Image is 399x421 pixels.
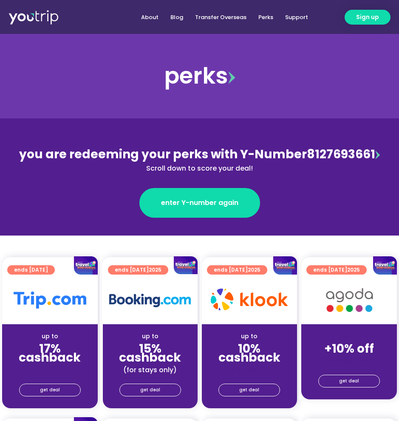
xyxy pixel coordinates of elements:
span: get deal [40,384,60,396]
a: get deal [218,384,280,396]
div: (for stays only) [308,356,390,365]
div: Scroll down to score your deal! [15,163,384,174]
a: Blog [164,9,189,25]
a: get deal [119,384,181,396]
div: (for stays only) [9,365,91,374]
strong: 17% cashback [19,340,81,366]
span: up to [341,332,357,340]
a: Perks [252,9,279,25]
span: you are redeeming your perks with Y-Number [19,146,307,163]
div: (for stays only) [110,365,191,374]
a: Sign up [345,10,391,25]
div: up to [9,332,91,341]
strong: +10% off [324,340,374,357]
a: get deal [19,384,81,396]
a: About [135,9,164,25]
div: 8127693661 [15,146,384,174]
span: enter Y-number again [161,198,238,208]
a: enter Y-number again [139,188,260,218]
span: Sign up [356,13,379,22]
div: up to [110,332,191,341]
div: up to [209,332,291,341]
span: get deal [339,375,359,387]
a: get deal [318,375,380,387]
nav: Menu [85,9,314,25]
span: get deal [239,384,259,396]
span: get deal [140,384,160,396]
a: Transfer Overseas [189,9,252,25]
strong: 15% cashback [119,340,181,366]
a: Support [279,9,314,25]
strong: 10% cashback [218,340,280,366]
div: (for stays only) [209,365,291,374]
